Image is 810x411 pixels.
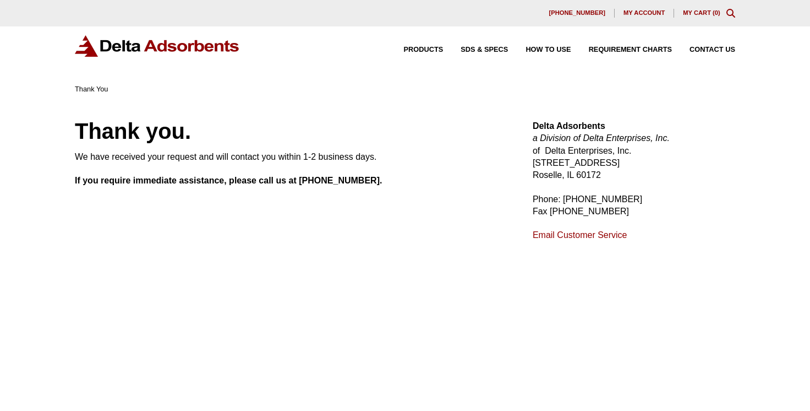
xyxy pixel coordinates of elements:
[689,46,735,53] span: Contact Us
[683,9,720,16] a: My Cart (0)
[540,9,615,18] a: [PHONE_NUMBER]
[672,46,735,53] a: Contact Us
[533,120,735,182] p: of Delta Enterprises, Inc. [STREET_ADDRESS] Roselle, IL 60172
[75,35,240,57] img: Delta Adsorbents
[75,85,108,93] span: Thank You
[508,46,571,53] a: How to Use
[589,46,672,53] span: Requirement Charts
[623,10,665,16] span: My account
[461,46,508,53] span: SDS & SPECS
[386,46,444,53] a: Products
[615,9,674,18] a: My account
[443,46,508,53] a: SDS & SPECS
[715,9,718,16] span: 0
[549,10,605,16] span: [PHONE_NUMBER]
[533,133,670,143] em: a Division of Delta Enterprises, Inc.
[571,46,672,53] a: Requirement Charts
[526,46,571,53] span: How to Use
[533,121,605,131] strong: Delta Adsorbents
[533,230,627,240] a: Email Customer Service
[75,151,506,163] p: We have received your request and will contact you within 1-2 business days.
[404,46,444,53] span: Products
[726,9,735,18] div: Toggle Modal Content
[533,193,735,218] p: Phone: [PHONE_NUMBER] Fax [PHONE_NUMBER]
[75,176,382,185] strong: If you require immediate assistance, please call us at [PHONE_NUMBER].
[75,120,506,142] h1: Thank you.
